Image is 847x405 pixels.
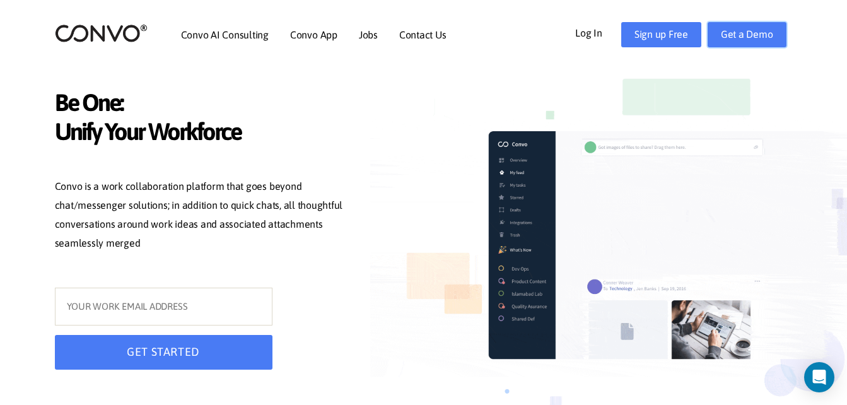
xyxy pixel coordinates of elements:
div: Open Intercom Messenger [804,362,834,392]
a: Log In [575,22,621,42]
a: Convo AI Consulting [181,30,269,40]
button: GET STARTED [55,335,272,370]
span: Unify Your Workforce [55,117,351,150]
a: Convo App [290,30,337,40]
a: Sign up Free [621,22,701,47]
input: YOUR WORK EMAIL ADDRESS [55,288,272,326]
a: Get a Demo [708,22,786,47]
p: Convo is a work collaboration platform that goes beyond chat/messenger solutions; in addition to ... [55,177,351,255]
img: logo_2.png [55,23,148,43]
span: Be One: [55,88,351,120]
a: Jobs [359,30,378,40]
a: Contact Us [399,30,447,40]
